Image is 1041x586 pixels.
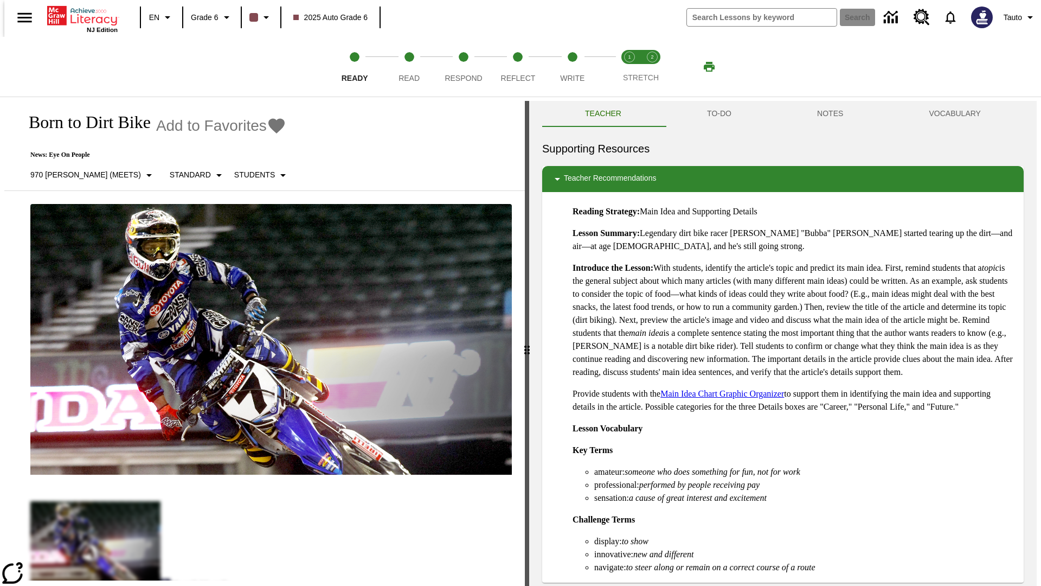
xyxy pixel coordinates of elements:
p: With students, identify the article's topic and predict its main idea. First, remind students tha... [573,262,1015,379]
p: Provide students with the to support them in identifying the main idea and supporting details in ... [573,387,1015,413]
p: 970 [PERSON_NAME] (Meets) [30,169,141,181]
a: Main Idea Chart Graphic Organizer [660,389,784,398]
div: Teacher Recommendations [542,166,1024,192]
a: Data Center [877,3,907,33]
button: Teacher [542,101,664,127]
em: new and different [633,550,693,559]
button: VOCABULARY [886,101,1024,127]
span: Respond [445,74,482,82]
li: sensation: [594,492,1015,505]
button: Stretch Respond step 2 of 2 [637,37,668,97]
h6: Supporting Resources [542,140,1024,157]
button: Add to Favorites - Born to Dirt Bike [156,116,286,135]
button: Respond step 3 of 5 [432,37,495,97]
li: innovative: [594,548,1015,561]
strong: Reading Strategy: [573,207,640,216]
strong: Key Terms [573,445,613,455]
span: Tauto [1004,12,1022,23]
button: Write step 5 of 5 [541,37,604,97]
button: Scaffolds, Standard [165,165,230,185]
div: reading [4,101,525,581]
em: to steer along or remain on a correct course of a route [626,563,815,572]
strong: Introduce the Lesson: [573,263,653,272]
p: Students [234,169,275,181]
button: Reflect step 4 of 5 [486,37,549,97]
input: search field [687,9,837,26]
button: Grade: Grade 6, Select a grade [187,8,237,27]
li: navigate: [594,561,1015,574]
strong: Lesson Summary: [573,228,640,238]
button: Stretch Read step 1 of 2 [614,37,645,97]
span: Write [560,74,584,82]
em: performed by people receiving pay [639,480,760,489]
span: Reflect [501,74,536,82]
div: Home [47,4,118,33]
a: Notifications [936,3,965,31]
span: 2025 Auto Grade 6 [293,12,368,23]
button: Print [692,57,727,77]
button: Select Student [230,165,294,185]
em: a cause of great interest and excitement [629,493,767,502]
p: Standard [170,169,211,181]
text: 1 [628,54,631,60]
button: Select a new avatar [965,3,999,31]
button: Language: EN, Select a language [144,8,179,27]
p: News: Eye On People [17,151,294,159]
span: NJ Edition [87,27,118,33]
p: Legendary dirt bike racer [PERSON_NAME] "Bubba" [PERSON_NAME] started tearing up the dirt—and air... [573,227,1015,253]
a: Resource Center, Will open in new tab [907,3,936,32]
span: Read [399,74,420,82]
span: STRETCH [623,73,659,82]
button: Ready step 1 of 5 [323,37,386,97]
p: Main Idea and Supporting Details [573,205,1015,218]
em: topic [982,263,999,272]
em: to show [622,537,648,546]
strong: Challenge Terms [573,515,635,524]
button: Select Lexile, 970 Lexile (Meets) [26,165,160,185]
button: Profile/Settings [999,8,1041,27]
h1: Born to Dirt Bike [17,112,151,132]
button: Read step 2 of 5 [377,37,440,97]
span: Grade 6 [191,12,219,23]
button: TO-DO [664,101,774,127]
li: amateur: [594,466,1015,479]
em: someone who does something for fun, not for work [625,467,800,476]
span: EN [149,12,159,23]
text: 2 [651,54,653,60]
li: professional: [594,479,1015,492]
img: Motocross racer James Stewart flies through the air on his dirt bike. [30,204,512,475]
button: Class color is dark brown. Change class color [245,8,277,27]
button: NOTES [774,101,886,127]
p: Teacher Recommendations [564,173,656,186]
button: Open side menu [9,2,41,34]
div: Press Enter or Spacebar and then press right and left arrow keys to move the slider [525,101,529,586]
li: display: [594,535,1015,548]
div: Instructional Panel Tabs [542,101,1024,127]
em: main idea [629,328,664,337]
span: Ready [342,74,368,82]
img: Avatar [971,7,993,28]
div: activity [529,101,1037,586]
strong: Lesson Vocabulary [573,424,642,433]
span: Add to Favorites [156,117,267,135]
